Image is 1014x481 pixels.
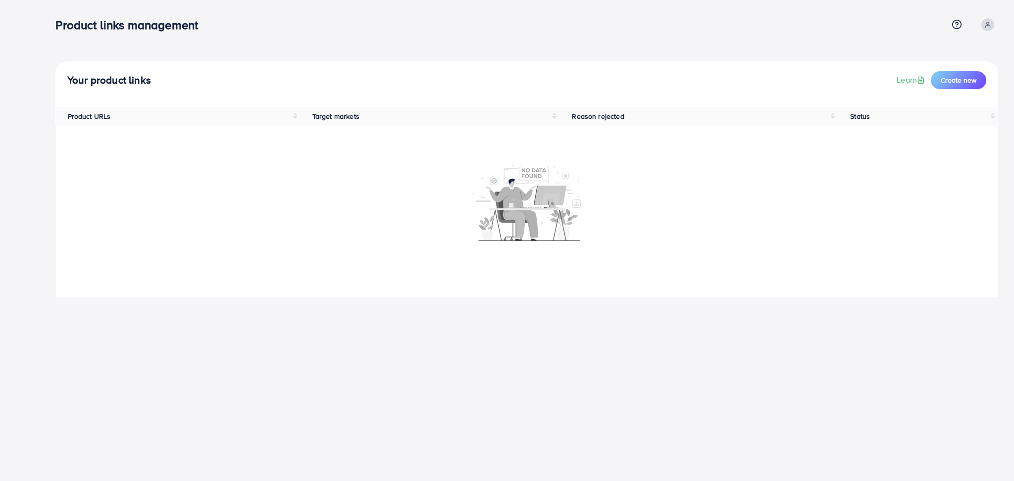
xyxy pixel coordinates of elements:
[473,163,581,241] img: No account
[55,18,206,32] h3: Product links management
[850,111,870,121] span: Status
[312,111,359,121] span: Target markets
[941,75,976,85] span: Create new
[572,111,624,121] span: Reason rejected
[68,111,111,121] span: Product URLs
[897,74,927,86] a: Learn
[67,74,151,87] h4: Your product links
[931,71,986,89] button: Create new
